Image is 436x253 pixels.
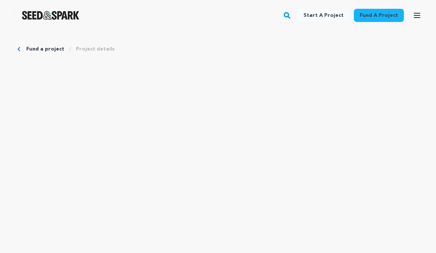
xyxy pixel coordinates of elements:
[22,11,79,20] img: Seed&Spark Logo Dark Mode
[298,9,349,22] a: Start a project
[26,45,64,53] a: Fund a project
[76,45,115,53] a: Project details
[18,45,418,53] div: Breadcrumb
[354,9,404,22] a: Fund a project
[22,11,79,20] a: Seed&Spark Homepage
